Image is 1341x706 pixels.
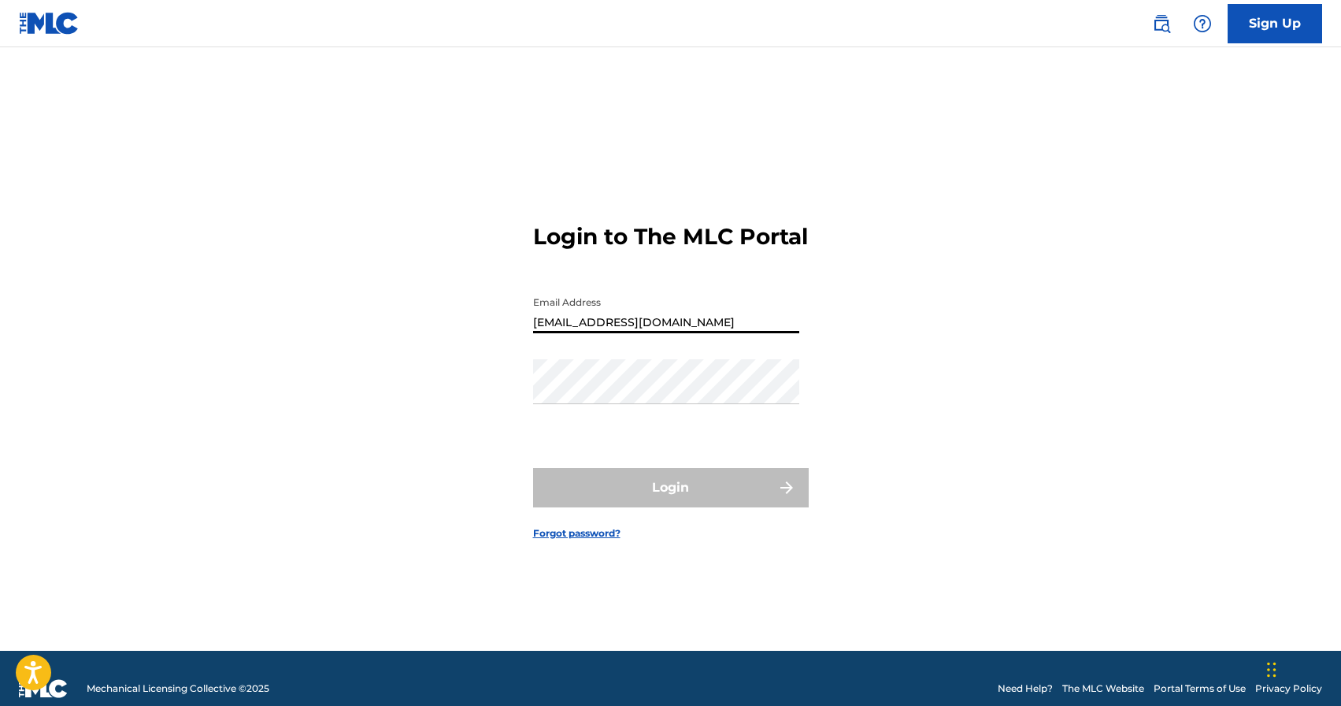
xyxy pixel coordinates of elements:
[87,682,269,696] span: Mechanical Licensing Collective © 2025
[1154,682,1246,696] a: Portal Terms of Use
[1062,682,1144,696] a: The MLC Website
[1267,646,1276,693] div: Перетащить
[1146,8,1177,39] a: Public Search
[533,526,620,541] a: Forgot password?
[19,12,80,35] img: MLC Logo
[1187,8,1218,39] div: Help
[1193,14,1212,33] img: help
[533,223,808,251] h3: Login to The MLC Portal
[1255,682,1322,696] a: Privacy Policy
[1262,630,1341,706] div: Виджет чата
[1152,14,1171,33] img: search
[19,679,68,698] img: logo
[1228,4,1322,43] a: Sign Up
[1262,630,1341,706] iframe: Chat Widget
[998,682,1053,696] a: Need Help?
